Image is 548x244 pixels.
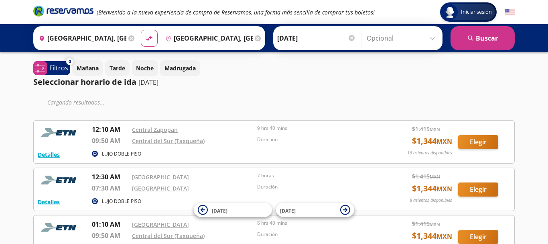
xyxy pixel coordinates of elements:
[412,135,452,147] span: $ 1,344
[277,28,356,48] input: Elegir Fecha
[33,76,136,88] p: Seleccionar horario de ida
[458,8,495,16] span: Iniciar sesión
[257,231,378,238] p: Duración
[257,172,378,179] p: 7 horas
[38,172,82,188] img: RESERVAMOS
[162,28,253,48] input: Buscar Destino
[451,26,515,50] button: Buscar
[132,173,189,181] a: [GEOGRAPHIC_DATA]
[132,221,189,228] a: [GEOGRAPHIC_DATA]
[436,137,452,146] small: MXN
[412,172,440,180] span: $ 1,415
[458,182,498,197] button: Elegir
[136,64,154,72] p: Noche
[436,185,452,193] small: MXN
[92,219,128,229] p: 01:10 AM
[430,174,440,180] small: MXN
[105,60,130,76] button: Tarde
[102,150,141,158] p: LUJO DOBLE PISO
[132,137,205,145] a: Central del Sur (Taxqueña)
[69,58,71,65] span: 0
[430,221,440,227] small: MXN
[102,198,141,205] p: LUJO DOBLE PISO
[257,183,378,191] p: Duración
[92,172,128,182] p: 12:30 AM
[97,8,375,16] em: ¡Bienvenido a la nueva experiencia de compra de Reservamos, una forma más sencilla de comprar tus...
[132,185,189,192] a: [GEOGRAPHIC_DATA]
[33,5,93,19] a: Brand Logo
[412,125,440,133] span: $ 1,415
[33,61,70,75] button: 0Filtros
[92,183,128,193] p: 07:30 AM
[367,28,438,48] input: Opcional
[92,125,128,134] p: 12:10 AM
[410,197,452,204] p: 8 asientos disponibles
[412,230,452,242] span: $ 1,344
[276,203,354,217] button: [DATE]
[505,7,515,17] button: English
[412,182,452,195] span: $ 1,344
[257,219,378,227] p: 8 hrs 40 mins
[132,232,205,240] a: Central del Sur (Taxqueña)
[38,219,82,236] img: RESERVAMOS
[436,232,452,241] small: MXN
[49,63,68,73] p: Filtros
[407,150,452,156] p: 16 asientos disponibles
[110,64,125,72] p: Tarde
[92,136,128,146] p: 09:50 AM
[92,231,128,240] p: 09:50 AM
[194,203,272,217] button: [DATE]
[138,78,158,87] p: [DATE]
[164,64,196,72] p: Madrugada
[33,5,93,17] i: Brand Logo
[36,28,126,48] input: Buscar Origen
[132,60,158,76] button: Noche
[458,135,498,149] button: Elegir
[38,125,82,141] img: RESERVAMOS
[77,64,99,72] p: Mañana
[257,136,378,143] p: Duración
[430,126,440,132] small: MXN
[160,60,200,76] button: Madrugada
[38,150,60,159] button: Detalles
[132,126,178,133] a: Central Zapopan
[72,60,103,76] button: Mañana
[38,198,60,206] button: Detalles
[458,230,498,244] button: Elegir
[412,219,440,228] span: $ 1,415
[280,207,296,214] span: [DATE]
[212,207,227,214] span: [DATE]
[47,98,105,106] em: Cargando resultados ...
[257,125,378,132] p: 9 hrs 40 mins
